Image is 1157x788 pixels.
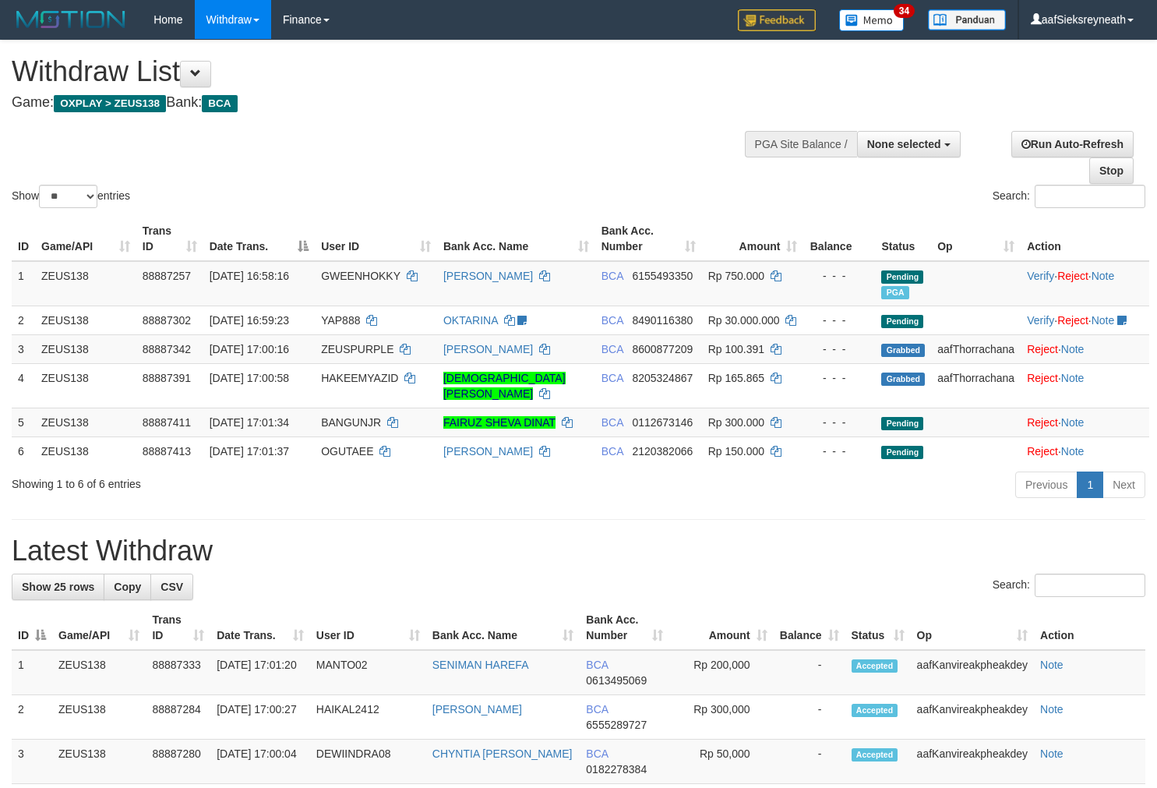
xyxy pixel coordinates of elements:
a: Show 25 rows [12,574,104,600]
th: Date Trans.: activate to sort column ascending [210,606,310,650]
td: - [774,650,845,695]
td: · [1021,363,1149,408]
a: [PERSON_NAME] [443,343,533,355]
div: - - - [810,370,869,386]
td: aafKanvireakpheakdey [911,695,1034,740]
h4: Game: Bank: [12,95,756,111]
span: Copy 0112673146 to clipboard [632,416,693,429]
th: Op: activate to sort column ascending [911,606,1034,650]
a: Note [1040,703,1064,716]
span: Accepted [852,704,898,717]
div: Showing 1 to 6 of 6 entries [12,470,471,492]
td: 1 [12,261,35,306]
span: 88887302 [143,314,191,327]
input: Search: [1035,574,1145,597]
a: CHYNTIA [PERSON_NAME] [432,747,573,760]
th: Bank Acc. Name: activate to sort column ascending [426,606,580,650]
span: BCA [601,445,623,458]
a: Note [1040,659,1064,671]
span: YAP888 [321,314,360,327]
span: BCA [601,270,623,282]
span: BCA [586,747,608,760]
td: 3 [12,334,35,363]
span: 88887257 [143,270,191,282]
a: [DEMOGRAPHIC_DATA][PERSON_NAME] [443,372,566,400]
th: Balance: activate to sort column ascending [774,606,845,650]
span: 88887411 [143,416,191,429]
td: ZEUS138 [35,408,136,436]
span: Pending [881,315,923,328]
span: OGUTAEE [321,445,373,458]
th: Bank Acc. Name: activate to sort column ascending [437,217,595,261]
th: Amount: activate to sort column ascending [669,606,773,650]
div: - - - [810,313,869,328]
a: 1 [1077,472,1103,498]
span: BCA [202,95,237,112]
a: Note [1092,314,1115,327]
th: Trans ID: activate to sort column ascending [136,217,203,261]
span: Copy 8205324867 to clipboard [632,372,693,384]
span: BCA [601,372,623,384]
span: [DATE] 16:59:23 [210,314,289,327]
td: - [774,695,845,740]
td: aafThorrachana [931,363,1021,408]
span: Rp 100.391 [708,343,764,355]
td: ZEUS138 [35,306,136,334]
td: 3 [12,740,52,784]
h1: Withdraw List [12,56,756,87]
span: Rp 150.000 [708,445,764,458]
div: PGA Site Balance / [745,131,857,157]
span: Copy 8600877209 to clipboard [632,343,693,355]
td: ZEUS138 [35,334,136,363]
a: Reject [1027,416,1058,429]
span: BCA [601,416,623,429]
a: Copy [104,574,151,600]
td: Rp 50,000 [669,740,773,784]
span: Copy 8490116380 to clipboard [632,314,693,327]
td: ZEUS138 [52,650,146,695]
td: 88887280 [146,740,210,784]
th: Op: activate to sort column ascending [931,217,1021,261]
th: Bank Acc. Number: activate to sort column ascending [580,606,669,650]
input: Search: [1035,185,1145,208]
span: Copy 6155493350 to clipboard [632,270,693,282]
a: Reject [1027,445,1058,458]
a: Note [1061,416,1085,429]
span: Grabbed [881,344,925,357]
span: ZEUSPURPLE [321,343,393,355]
td: DEWIINDRA08 [310,740,426,784]
td: [DATE] 17:00:27 [210,695,310,740]
a: CSV [150,574,193,600]
span: BCA [586,703,608,716]
span: 88887413 [143,445,191,458]
a: [PERSON_NAME] [432,703,522,716]
select: Showentries [39,185,97,208]
span: 88887342 [143,343,191,355]
a: Run Auto-Refresh [1011,131,1134,157]
span: HAKEEMYAZID [321,372,398,384]
span: BCA [601,314,623,327]
a: OKTARINA [443,314,498,327]
span: Rp 750.000 [708,270,764,282]
button: None selected [857,131,961,157]
img: Button%20Memo.svg [839,9,905,31]
a: Verify [1027,270,1054,282]
td: HAIKAL2412 [310,695,426,740]
td: 88887284 [146,695,210,740]
span: BCA [601,343,623,355]
td: ZEUS138 [52,740,146,784]
span: OXPLAY > ZEUS138 [54,95,166,112]
td: [DATE] 17:01:20 [210,650,310,695]
a: [PERSON_NAME] [443,445,533,458]
th: Game/API: activate to sort column ascending [35,217,136,261]
td: 2 [12,695,52,740]
label: Search: [993,185,1145,208]
a: Note [1061,445,1085,458]
th: Amount: activate to sort column ascending [702,217,804,261]
th: Status: activate to sort column ascending [845,606,911,650]
th: Action [1021,217,1149,261]
span: [DATE] 16:58:16 [210,270,289,282]
td: [DATE] 17:00:04 [210,740,310,784]
span: Grabbed [881,373,925,386]
th: Trans ID: activate to sort column ascending [146,606,210,650]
